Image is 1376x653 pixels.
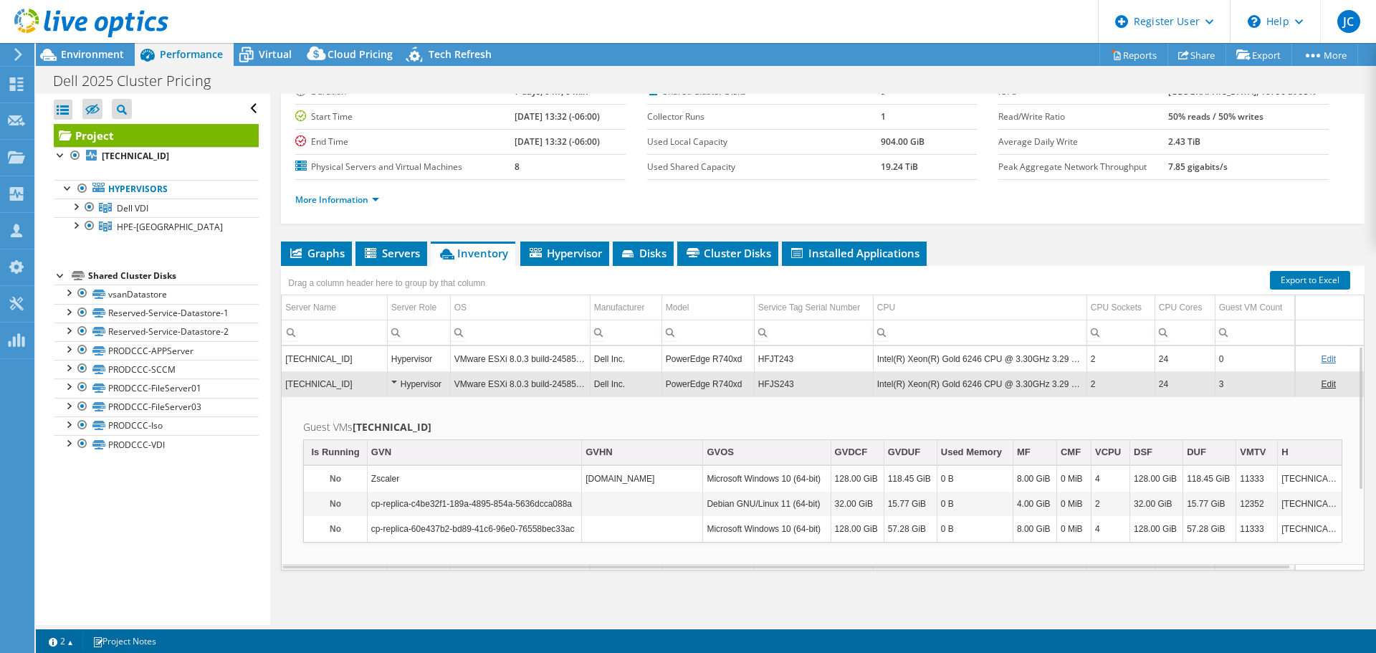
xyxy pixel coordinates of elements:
div: Hypervisor [391,351,446,368]
b: 19.24 TiB [881,161,918,173]
div: MF [1017,444,1031,461]
td: Column GVHN, Value [582,517,703,542]
td: Column Guest VM Count, Filter cell [1215,320,1298,345]
td: Column Is Running, Value No [304,467,367,492]
div: VCPU [1095,444,1121,461]
a: PRODCCC-FileServer01 [54,378,259,397]
svg: \n [1248,15,1261,28]
p: No [307,520,363,538]
a: PRODCCC-FileServer03 [54,398,259,416]
div: Hypervisor [391,376,446,393]
td: Column GVDUF, Value 118.45 GiB [884,467,937,492]
div: CPU Cores [1159,299,1203,316]
div: Server Role [391,299,436,316]
label: Collector Runs [647,110,881,124]
td: Column CMF, Value 0 MiB [1056,517,1091,542]
a: PRODCCC-VDI [54,435,259,454]
td: Column VMTV, Value 12352 [1236,492,1278,517]
span: JC [1337,10,1360,33]
td: Column MF, Value 8.00 GiB [1013,517,1056,542]
td: Column GVDCF, Value 32.00 GiB [831,492,884,517]
td: Column GVOS, Value Microsoft Windows 10 (64-bit) [703,467,831,492]
div: Data grid [281,266,1365,571]
a: Reserved-Service-Datastore-1 [54,304,259,323]
span: Dell VDI [117,202,148,214]
div: Used Memory [941,444,1002,461]
span: Hypervisor [527,246,602,260]
td: H Column [1278,440,1342,465]
b: 2.43 TiB [1168,135,1200,148]
td: Column Service Tag Serial Number, Filter cell [754,320,873,345]
div: GVDUF [888,444,921,461]
td: Column CPU Sockets, Value 2 [1086,371,1155,396]
div: OS [454,299,467,316]
b: 1 [881,110,886,123]
span: Tech Refresh [429,47,492,61]
td: Column Is Running, Value No [304,492,367,517]
td: MF Column [1013,440,1056,465]
div: VMTV [1240,444,1266,461]
td: Column GVHN, Value [582,492,703,517]
div: H [1281,444,1288,461]
td: Column Model, Value PowerEdge R740xd [661,371,754,396]
td: Column CPU, Value Intel(R) Xeon(R) Gold 6246 CPU @ 3.30GHz 3.29 GHz [873,371,1086,396]
b: [DATE] 13:32 (-06:00) [515,135,600,148]
td: Column Is Running, Value No [304,517,367,542]
td: DSF Column [1130,440,1183,465]
td: Column DSF, Value 128.00 GiB [1130,517,1183,542]
div: Shared Cluster Disks [88,267,259,285]
span: Environment [61,47,124,61]
td: Column Server Role, Value Hypervisor [387,371,450,396]
span: Inventory [438,246,508,260]
td: Column GVOS, Value Microsoft Windows 10 (64-bit) [703,517,831,542]
td: Server Name Column [282,295,387,320]
div: Server Name [285,299,336,316]
a: PRODCCC-APPServer [54,341,259,360]
td: Column MF, Value 8.00 GiB [1013,467,1056,492]
td: Column GVN, Value Zscaler [367,467,581,492]
div: GVN [371,444,391,461]
td: Column Server Name, Filter cell [282,320,387,345]
td: Used Memory Column [937,440,1013,465]
span: Graphs [288,246,345,260]
label: Average Daily Write [998,135,1167,149]
td: Column OS, Value VMware ESXi 8.0.3 build-24585383 [450,371,590,396]
a: 2 [39,632,83,650]
td: VCPU Column [1091,440,1130,465]
span: HPE-[GEOGRAPHIC_DATA] [117,221,223,233]
td: Column OS, Value VMware ESXi 8.0.3 build-24585383 [450,346,590,371]
b: [GEOGRAPHIC_DATA], 10796 at 95% [1168,85,1316,97]
td: Column Model, Filter cell [661,320,754,345]
td: GVHN Column [582,440,703,465]
td: GVDUF Column [884,440,937,465]
p: No [307,470,363,487]
label: Start Time [295,110,515,124]
td: Manufacturer Column [590,295,661,320]
td: Column Service Tag Serial Number, Value HFJT243 [754,346,873,371]
td: Column Service Tag Serial Number, Value HFJS243 [754,371,873,396]
label: Peak Aggregate Network Throughput [998,160,1167,174]
label: Physical Servers and Virtual Machines [295,160,515,174]
td: Column DSF, Value 32.00 GiB [1130,492,1183,517]
td: Column CPU Cores, Filter cell [1155,320,1215,345]
td: Column GVHN, Value RRVAPPLTSC22.ccc.ccofc.edu [582,467,703,492]
td: Column Server Role, Filter cell [387,320,450,345]
span: Cloud Pricing [328,47,393,61]
div: GVHN [586,444,613,461]
div: Is Running [311,444,359,461]
span: Installed Applications [789,246,919,260]
td: Column MF, Value 4.00 GiB [1013,492,1056,517]
td: CPU Column [873,295,1086,320]
td: Column GVN, Value cp-replica-c4be32f1-189a-4895-854a-5636dcca088a [367,492,581,517]
td: GVN Column [367,440,581,465]
p: No [307,495,363,513]
td: CPU Sockets Column [1086,295,1155,320]
td: Column CPU Cores, Value 24 [1155,371,1215,396]
b: 9 [881,85,886,97]
td: Server Role Column [387,295,450,320]
div: CMF [1061,444,1081,461]
td: Column DUF, Value 118.45 GiB [1183,467,1236,492]
div: Data grid [303,439,1342,543]
label: Read/Write Ratio [998,110,1167,124]
td: Column CPU, Filter cell [873,320,1086,345]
